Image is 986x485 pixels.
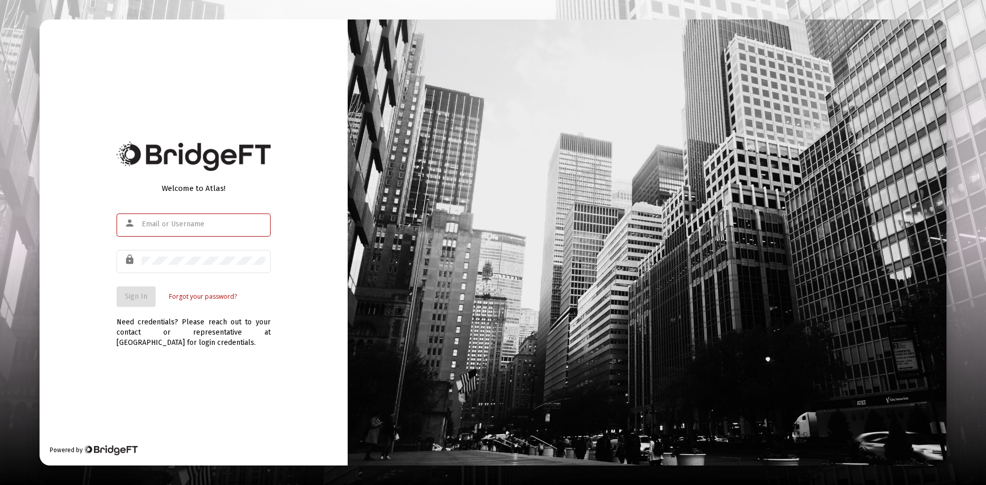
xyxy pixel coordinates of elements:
[142,220,265,228] input: Email or Username
[50,445,138,455] div: Powered by
[84,445,138,455] img: Bridge Financial Technology Logo
[169,292,237,302] a: Forgot your password?
[124,217,137,229] mat-icon: person
[117,142,271,171] img: Bridge Financial Technology Logo
[124,254,137,266] mat-icon: lock
[117,183,271,193] div: Welcome to Atlas!
[117,307,271,348] div: Need credentials? Please reach out to your contact or representative at [GEOGRAPHIC_DATA] for log...
[117,286,156,307] button: Sign In
[125,292,147,301] span: Sign In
